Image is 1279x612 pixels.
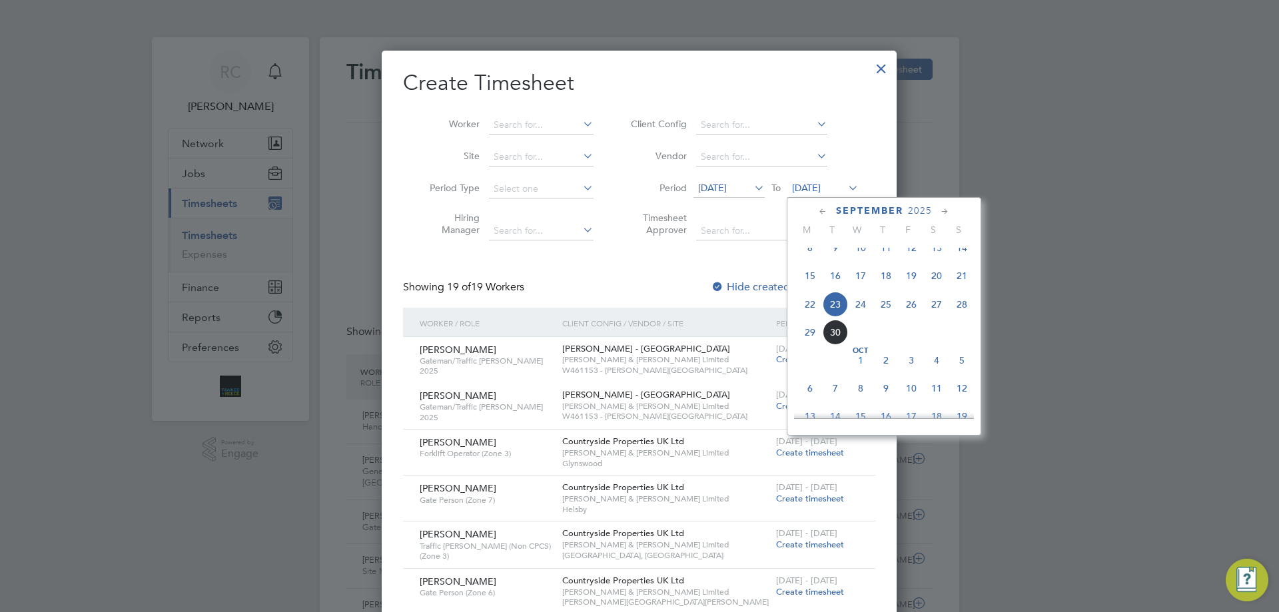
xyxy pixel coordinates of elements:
[823,292,848,317] span: 23
[562,587,769,597] span: [PERSON_NAME] & [PERSON_NAME] Limited
[797,292,823,317] span: 22
[848,292,873,317] span: 24
[899,348,924,373] span: 3
[848,235,873,260] span: 10
[696,116,827,135] input: Search for...
[562,493,769,504] span: [PERSON_NAME] & [PERSON_NAME] Limited
[836,205,903,216] span: September
[776,354,844,365] span: Create timesheet
[562,550,769,561] span: [GEOGRAPHIC_DATA], [GEOGRAPHIC_DATA]
[870,224,895,236] span: T
[562,365,769,376] span: W461153 - [PERSON_NAME][GEOGRAPHIC_DATA]
[562,504,769,515] span: Helsby
[823,376,848,401] span: 7
[895,224,921,236] span: F
[420,448,552,459] span: Forklift Operator (Zone 3)
[949,235,975,260] span: 14
[447,280,471,294] span: 19 of
[899,263,924,288] span: 19
[627,182,687,194] label: Period
[1226,559,1268,601] button: Engage Resource Center
[562,448,769,458] span: [PERSON_NAME] & [PERSON_NAME] Limited
[420,436,496,448] span: [PERSON_NAME]
[848,348,873,354] span: Oct
[776,539,844,550] span: Create timesheet
[845,224,870,236] span: W
[776,343,837,354] span: [DATE] - [DATE]
[773,308,862,338] div: Period
[420,390,496,402] span: [PERSON_NAME]
[420,495,552,505] span: Gate Person (Zone 7)
[696,222,827,240] input: Search for...
[420,541,552,561] span: Traffic [PERSON_NAME] (Non CPCS) (Zone 3)
[873,235,899,260] span: 11
[924,376,949,401] span: 11
[627,212,687,236] label: Timesheet Approver
[848,376,873,401] span: 8
[420,344,496,356] span: [PERSON_NAME]
[776,400,844,412] span: Create timesheet
[848,404,873,429] span: 15
[420,150,480,162] label: Site
[823,263,848,288] span: 16
[924,348,949,373] span: 4
[921,224,946,236] span: S
[559,308,773,338] div: Client Config / Vendor / Site
[711,280,846,294] label: Hide created timesheets
[924,292,949,317] span: 27
[776,389,837,400] span: [DATE] - [DATE]
[403,280,527,294] div: Showing
[949,376,975,401] span: 12
[797,404,823,429] span: 13
[489,148,594,166] input: Search for...
[489,180,594,198] input: Select one
[420,575,496,587] span: [PERSON_NAME]
[562,354,769,365] span: [PERSON_NAME] & [PERSON_NAME] Limited
[848,348,873,373] span: 1
[627,150,687,162] label: Vendor
[420,587,552,598] span: Gate Person (Zone 6)
[873,292,899,317] span: 25
[562,411,769,422] span: W461153 - [PERSON_NAME][GEOGRAPHIC_DATA]
[403,69,875,97] h2: Create Timesheet
[823,320,848,345] span: 30
[562,527,684,539] span: Countryside Properties UK Ltd
[899,292,924,317] span: 26
[949,404,975,429] span: 19
[489,222,594,240] input: Search for...
[562,481,684,493] span: Countryside Properties UK Ltd
[447,280,524,294] span: 19 Workers
[899,404,924,429] span: 17
[797,376,823,401] span: 6
[797,320,823,345] span: 29
[776,527,837,539] span: [DATE] - [DATE]
[819,224,845,236] span: T
[823,235,848,260] span: 9
[562,458,769,469] span: Glynswood
[562,539,769,550] span: [PERSON_NAME] & [PERSON_NAME] Limited
[420,212,480,236] label: Hiring Manager
[873,263,899,288] span: 18
[792,182,821,194] span: [DATE]
[873,376,899,401] span: 9
[949,348,975,373] span: 5
[776,493,844,504] span: Create timesheet
[946,224,971,236] span: S
[776,436,837,447] span: [DATE] - [DATE]
[908,205,932,216] span: 2025
[562,575,684,586] span: Countryside Properties UK Ltd
[776,447,844,458] span: Create timesheet
[420,118,480,130] label: Worker
[848,263,873,288] span: 17
[416,308,559,338] div: Worker / Role
[949,292,975,317] span: 28
[899,376,924,401] span: 10
[924,263,949,288] span: 20
[562,597,769,607] span: [PERSON_NAME][GEOGRAPHIC_DATA][PERSON_NAME]
[562,343,730,354] span: [PERSON_NAME] - [GEOGRAPHIC_DATA]
[420,356,552,376] span: Gateman/Traffic [PERSON_NAME] 2025
[776,481,837,493] span: [DATE] - [DATE]
[823,404,848,429] span: 14
[776,575,837,586] span: [DATE] - [DATE]
[873,404,899,429] span: 16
